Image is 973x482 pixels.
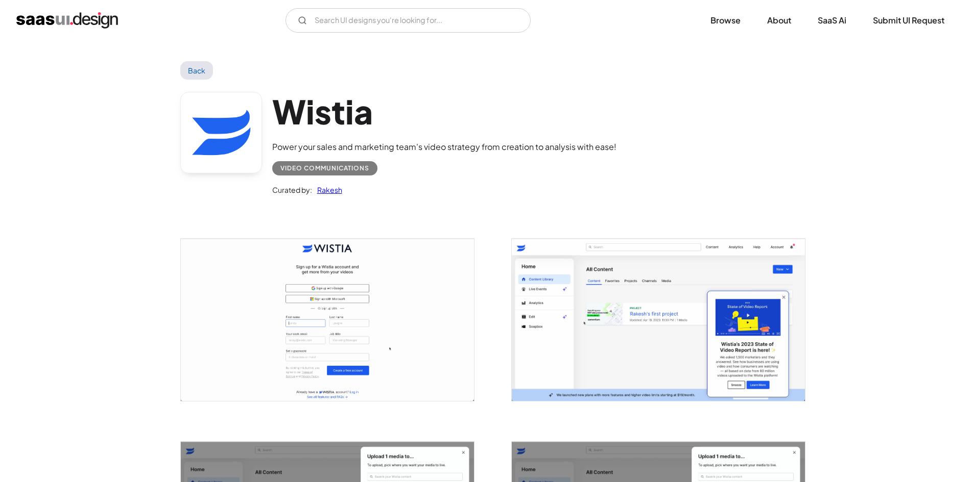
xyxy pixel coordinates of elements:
[312,184,342,196] a: Rakesh
[286,8,531,33] input: Search UI designs you're looking for...
[16,12,118,29] a: home
[861,9,957,32] a: Submit UI Request
[512,239,805,400] a: open lightbox
[512,239,805,400] img: 64217b021cc24c5b74a6d275_Wistia%E2%80%99s%20Welcome%20content%20library%20screen%20UI.png
[181,239,474,400] a: open lightbox
[272,184,312,196] div: Curated by:
[286,8,531,33] form: Email Form
[698,9,753,32] a: Browse
[180,61,213,80] a: Back
[181,239,474,400] img: 64217b024ea429035a2a0061_Wistia%E2%80%99s%20Sign%20up%20screen%20UI.png
[280,162,369,174] div: Video Communications
[272,92,616,131] h1: Wistia
[272,141,616,153] div: Power your sales and marketing team's video strategy from creation to analysis with ease!
[755,9,803,32] a: About
[805,9,859,32] a: SaaS Ai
